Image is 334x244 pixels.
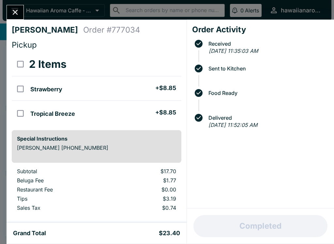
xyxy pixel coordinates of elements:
[12,53,181,125] table: orders table
[155,84,176,92] h5: + $8.85
[12,168,181,214] table: orders table
[205,41,329,47] span: Received
[115,168,176,175] p: $17.70
[29,58,67,71] h3: 2 Items
[30,110,75,118] h5: Tropical Breeze
[115,186,176,193] p: $0.00
[83,25,140,35] h4: Order # 777034
[12,40,37,50] span: Pickup
[205,66,329,71] span: Sent to Kitchen
[17,205,105,211] p: Sales Tax
[12,25,83,35] h4: [PERSON_NAME]
[155,109,176,116] h5: + $8.85
[115,205,176,211] p: $0.74
[209,48,258,54] em: [DATE] 11:35:03 AM
[17,168,105,175] p: Subtotal
[17,135,176,142] h6: Special Instructions
[17,195,105,202] p: Tips
[208,122,257,128] em: [DATE] 11:52:05 AM
[115,195,176,202] p: $3.19
[159,229,180,237] h5: $23.40
[30,85,62,93] h5: Strawberry
[115,177,176,184] p: $1.77
[205,90,329,96] span: Food Ready
[192,25,329,35] h4: Order Activity
[17,186,105,193] p: Restaurant Fee
[13,229,46,237] h5: Grand Total
[17,145,176,151] p: [PERSON_NAME] [PHONE_NUMBER]
[17,177,105,184] p: Beluga Fee
[7,5,23,19] button: Close
[205,115,329,121] span: Delivered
